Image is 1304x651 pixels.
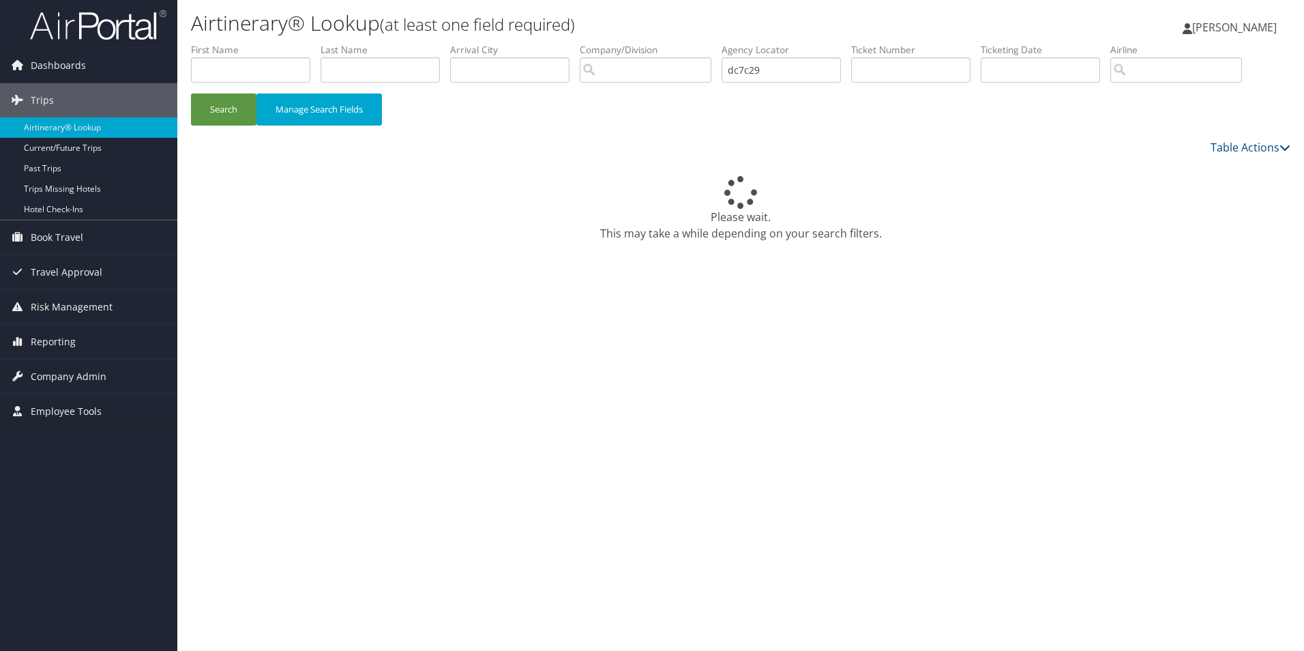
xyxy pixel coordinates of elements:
label: First Name [191,43,321,57]
span: Trips [31,83,54,117]
a: [PERSON_NAME] [1183,7,1290,48]
label: Company/Division [580,43,722,57]
span: Book Travel [31,220,83,255]
label: Airline [1110,43,1252,57]
h1: Airtinerary® Lookup [191,9,924,38]
span: Employee Tools [31,394,102,429]
button: Search [191,93,256,126]
label: Arrival City [450,43,580,57]
span: Risk Management [31,290,113,324]
label: Agency Locator [722,43,851,57]
span: [PERSON_NAME] [1192,20,1277,35]
label: Ticket Number [851,43,981,57]
span: Company Admin [31,360,106,394]
button: Manage Search Fields [256,93,382,126]
a: Table Actions [1211,140,1290,155]
label: Last Name [321,43,450,57]
label: Ticketing Date [981,43,1110,57]
span: Travel Approval [31,255,102,289]
span: Reporting [31,325,76,359]
small: (at least one field required) [380,13,575,35]
img: airportal-logo.png [30,9,166,41]
div: Please wait. This may take a while depending on your search filters. [191,176,1290,242]
span: Dashboards [31,48,86,83]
